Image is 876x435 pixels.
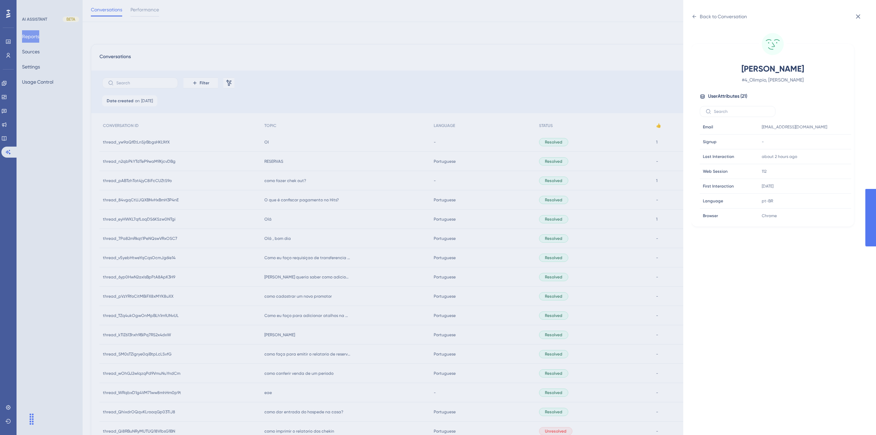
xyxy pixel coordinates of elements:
time: about 2 hours ago [762,154,797,159]
input: Search [714,109,770,114]
time: [DATE] [762,184,773,189]
span: Chrome [762,213,777,219]
span: Web Session [703,169,728,174]
span: Last Interaction [703,154,734,159]
span: Browser [703,213,718,219]
div: Arrastar [26,409,37,429]
span: User Attributes ( 21 ) [708,92,747,100]
span: pt-BR [762,198,773,204]
span: [PERSON_NAME] [712,63,833,74]
span: Email [703,124,713,130]
span: # 4_Olimpio, [PERSON_NAME] [712,76,833,84]
span: - [762,139,764,145]
iframe: UserGuiding AI Assistant Launcher [847,408,868,428]
div: Back to Conversation [700,12,747,21]
span: Language [703,198,723,204]
span: Signup [703,139,717,145]
span: First Interaction [703,183,734,189]
span: [EMAIL_ADDRESS][DOMAIN_NAME] [762,124,827,130]
span: 112 [762,169,767,174]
